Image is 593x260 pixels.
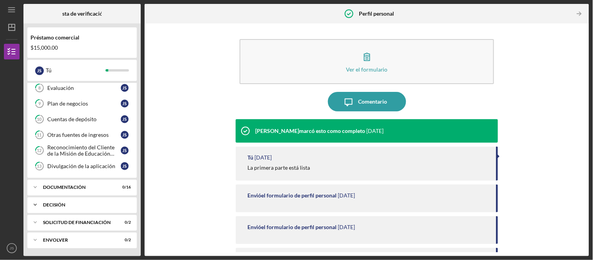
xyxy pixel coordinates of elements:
[58,10,106,17] font: Lista de verificación
[299,127,365,134] font: marcó esto como completo
[366,127,383,134] font: [DATE]
[338,224,355,230] time: 24/09/2025 20:42
[37,148,42,153] tspan: 12
[37,117,42,122] tspan: 10
[247,192,261,199] font: Envió
[125,148,127,153] font: S
[47,131,109,138] font: Otras fuentes de ingresos
[247,154,253,161] font: Tú
[254,154,272,161] font: [DATE]
[125,237,127,242] font: 0
[123,101,125,106] font: J
[31,96,133,111] a: 9Plan de negociosJS
[125,85,127,90] font: S
[125,101,127,106] font: S
[338,224,355,230] font: [DATE]
[46,67,52,74] font: Tú
[255,127,299,134] font: [PERSON_NAME]
[240,39,494,84] button: Ver el formulario
[47,144,115,163] font: Reconocimiento del Cliente de la Misión de Educación Financiera
[338,192,355,199] time: 24/09/2025 20:47
[346,66,388,73] font: Ver el formulario
[125,132,127,137] font: S
[39,68,42,73] font: S
[127,237,129,242] font: /
[358,98,387,105] font: Comentario
[30,44,58,51] font: $15,000.00
[43,237,68,243] font: Envolver
[31,143,133,158] a: 12Reconocimiento del Cliente de la Misión de Educación FinancieraJS
[47,163,115,169] font: Divulgación de la aplicación
[125,185,126,189] font: /
[47,84,74,91] font: Evaluación
[47,116,97,122] font: Cuentas de depósito
[37,133,42,138] tspan: 11
[359,10,394,17] font: Perfil personal
[125,220,127,224] font: 0
[129,220,131,224] font: 2
[30,34,79,41] font: Préstamo comercial
[9,246,14,251] text: JS
[261,224,337,230] font: el formulario de perfil personal
[4,240,20,256] button: JS
[125,163,127,169] font: S
[338,192,355,199] font: [DATE]
[261,192,337,199] font: el formulario de perfil personal
[43,202,65,208] font: Decisión
[43,219,111,225] font: Solicitud de financiación
[126,185,131,189] font: 16
[247,164,310,171] font: La primera parte está lista
[31,158,133,174] a: 13Divulgación de la aplicaciónJS
[123,163,125,169] font: J
[38,86,41,91] tspan: 8
[47,100,88,107] font: Plan de negocios
[125,117,127,122] font: S
[122,185,125,189] font: 0
[123,85,125,90] font: J
[123,132,125,137] font: J
[123,148,125,153] font: J
[31,127,133,143] a: 11Otras fuentes de ingresosJS
[127,220,129,224] font: /
[366,128,383,134] time: 26/09/2025 18:05
[37,164,42,169] tspan: 13
[129,237,131,242] font: 2
[38,101,41,106] tspan: 9
[328,92,406,111] button: Comentario
[31,80,133,96] a: 8EvaluaciónJS
[38,68,39,73] font: J
[247,224,261,230] font: Envió
[123,117,125,122] font: J
[31,111,133,127] a: 10Cuentas de depósitoJS
[254,154,272,161] time: 24/09/2025 20:57
[43,184,86,190] font: Documentación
